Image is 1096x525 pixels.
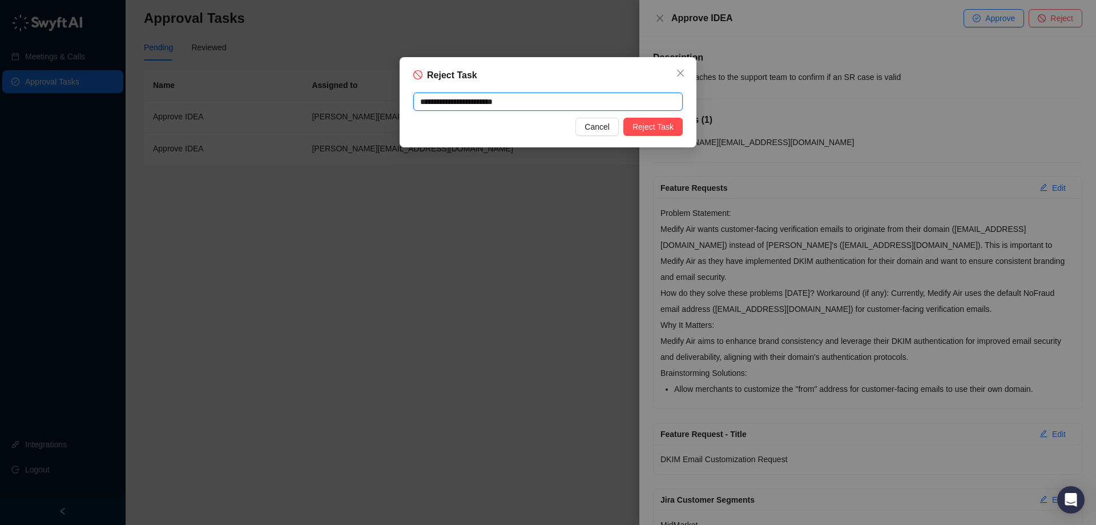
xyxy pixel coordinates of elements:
[1057,486,1085,514] div: Open Intercom Messenger
[676,69,685,78] span: close
[632,121,674,133] span: Reject Task
[575,118,619,136] button: Cancel
[671,64,690,82] button: Close
[585,121,610,133] span: Cancel
[623,118,683,136] button: Reject Task
[427,69,477,82] h5: Reject Task
[413,70,422,79] span: stop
